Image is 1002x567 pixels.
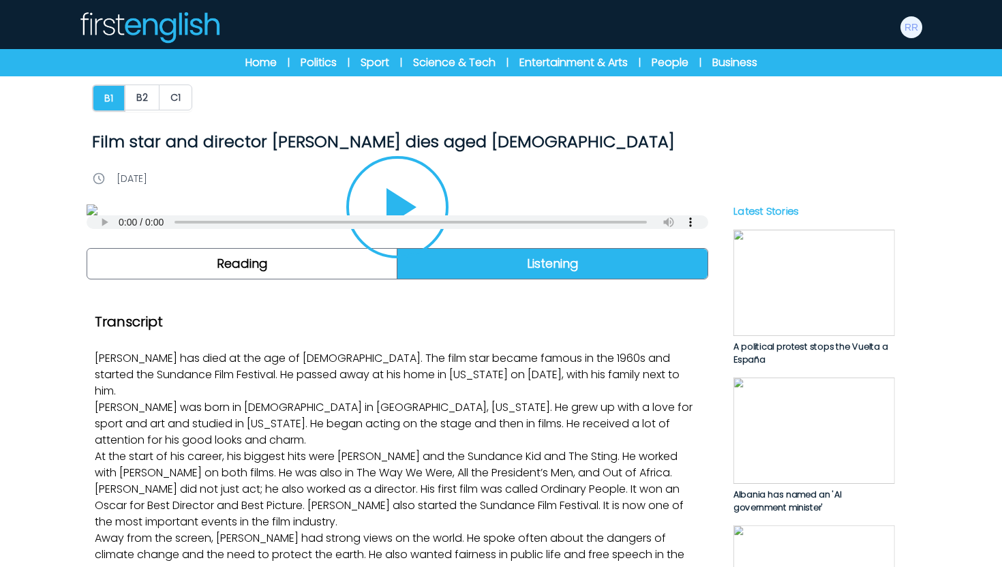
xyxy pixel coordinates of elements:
[245,55,277,71] a: Home
[397,249,708,279] a: Listening
[92,85,125,112] button: B1
[652,55,688,71] a: People
[699,56,701,70] span: |
[117,172,147,185] p: [DATE]
[346,156,449,258] button: Play/Pause
[733,488,841,514] span: Albania has named an 'AI government minister'
[288,56,290,70] span: |
[301,55,337,71] a: Politics
[125,85,160,112] a: B2
[87,204,708,215] img: YrL63yUIgoHdZhpemvAwWCytU424AlCZiyGt5Tri.jpg
[159,85,192,110] button: C1
[900,16,922,38] img: robo robo
[160,85,192,112] a: C1
[87,215,708,229] audio: Your browser does not support the audio element.
[733,230,895,336] img: HkFBrZCxVBUpj8k0uq3Yciz3NXpJA8JnKuCT673p.jpg
[400,56,402,70] span: |
[361,55,389,71] a: Sport
[78,11,220,44] img: Logo
[639,56,641,70] span: |
[519,55,628,71] a: Entertainment & Arts
[95,312,700,331] h2: Transcript
[733,204,895,219] p: Latest Stories
[712,55,757,71] a: Business
[92,131,703,153] h1: Film star and director [PERSON_NAME] dies aged [DEMOGRAPHIC_DATA]
[506,56,508,70] span: |
[733,230,895,367] a: A political protest stops the Vuelta a España
[733,378,895,484] img: PJl9VkwkmoiLmIwr0aEIaWRaighPRt04lbkCKz6d.jpg
[87,249,397,279] a: Reading
[733,378,895,515] a: Albania has named an 'AI government minister'
[348,56,350,70] span: |
[413,55,496,71] a: Science & Tech
[733,341,888,367] span: A political protest stops the Vuelta a España
[125,85,160,110] button: B2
